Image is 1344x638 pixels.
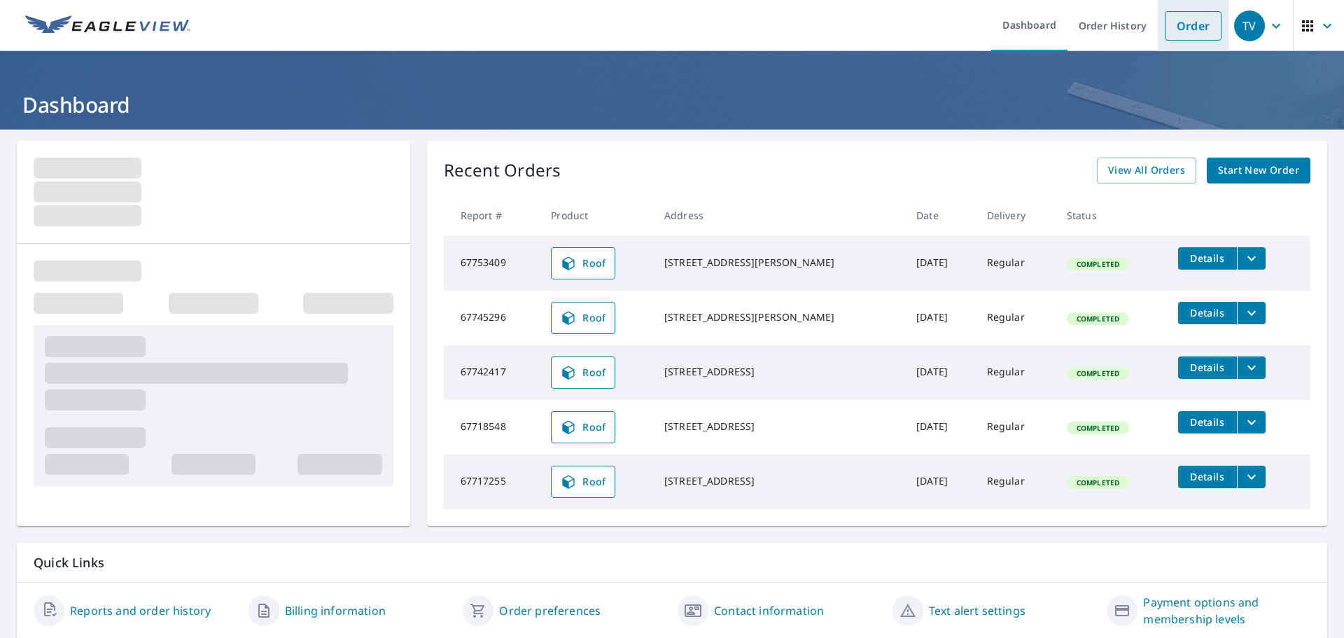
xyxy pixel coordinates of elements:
[1237,411,1266,434] button: filesDropdownBtn-67718548
[1186,306,1228,319] span: Details
[25,15,190,36] img: EV Logo
[1234,11,1265,41] div: TV
[444,236,540,291] td: 67753409
[551,466,615,498] a: Roof
[1237,247,1266,270] button: filesDropdownBtn-67753409
[1178,356,1237,379] button: detailsBtn-67742417
[560,419,606,436] span: Roof
[499,602,601,619] a: Order preferences
[1207,158,1310,183] a: Start New Order
[551,302,615,334] a: Roof
[1068,314,1128,324] span: Completed
[905,400,976,455] td: [DATE]
[976,345,1056,400] td: Regular
[664,419,894,434] div: [STREET_ADDRESS]
[560,255,606,272] span: Roof
[1097,158,1196,183] a: View All Orders
[1178,302,1237,324] button: detailsBtn-67745296
[905,236,976,291] td: [DATE]
[444,400,540,455] td: 67718548
[1143,594,1310,627] a: Payment options and membership levels
[1237,466,1266,488] button: filesDropdownBtn-67717255
[905,345,976,400] td: [DATE]
[551,411,615,443] a: Roof
[560,473,606,490] span: Roof
[17,90,1327,119] h1: Dashboard
[1237,302,1266,324] button: filesDropdownBtn-67745296
[1186,470,1228,483] span: Details
[1218,162,1299,179] span: Start New Order
[551,356,615,389] a: Roof
[976,400,1056,455] td: Regular
[664,474,894,488] div: [STREET_ADDRESS]
[1068,423,1128,433] span: Completed
[551,247,615,279] a: Roof
[1108,162,1185,179] span: View All Orders
[34,554,1310,571] p: Quick Links
[976,236,1056,291] td: Regular
[444,455,540,509] td: 67717255
[1068,368,1128,378] span: Completed
[905,291,976,345] td: [DATE]
[664,365,894,379] div: [STREET_ADDRESS]
[976,195,1056,236] th: Delivery
[664,256,894,270] div: [STREET_ADDRESS][PERSON_NAME]
[1178,247,1237,270] button: detailsBtn-67753409
[444,158,561,183] p: Recent Orders
[976,455,1056,509] td: Regular
[1186,415,1228,429] span: Details
[1186,251,1228,265] span: Details
[444,345,540,400] td: 67742417
[1068,259,1128,269] span: Completed
[1165,11,1221,41] a: Order
[976,291,1056,345] td: Regular
[905,195,976,236] th: Date
[285,602,386,619] a: Billing information
[1178,411,1237,434] button: detailsBtn-67718548
[560,310,606,326] span: Roof
[1178,466,1237,488] button: detailsBtn-67717255
[664,310,894,324] div: [STREET_ADDRESS][PERSON_NAME]
[905,455,976,509] td: [DATE]
[1068,478,1128,487] span: Completed
[1056,195,1167,236] th: Status
[444,195,540,236] th: Report #
[540,195,653,236] th: Product
[1186,361,1228,374] span: Details
[1237,356,1266,379] button: filesDropdownBtn-67742417
[560,364,606,381] span: Roof
[714,602,824,619] a: Contact information
[70,602,211,619] a: Reports and order history
[929,602,1025,619] a: Text alert settings
[444,291,540,345] td: 67745296
[653,195,905,236] th: Address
